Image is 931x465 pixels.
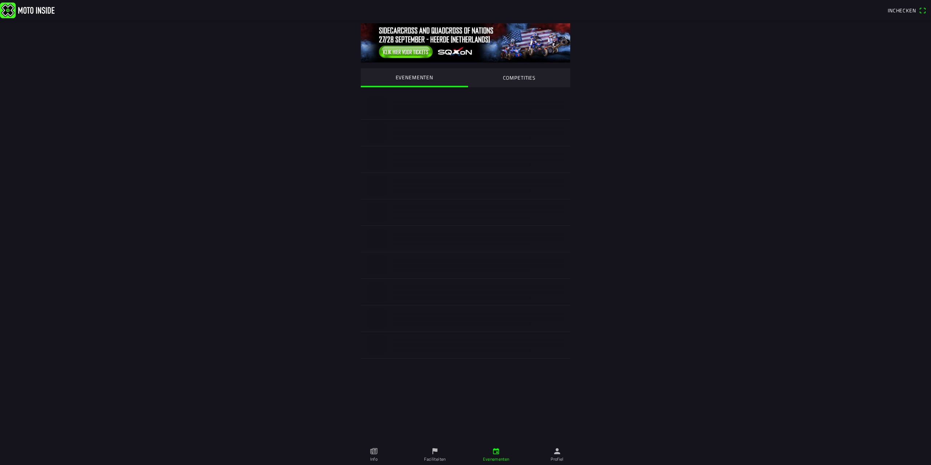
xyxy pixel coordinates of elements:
ion-label: Faciliteiten [424,456,445,462]
img: 0tIKNvXMbOBQGQ39g5GyH2eKrZ0ImZcyIMR2rZNf.jpg [361,23,570,63]
ion-icon: person [553,447,561,455]
span: Inchecken [888,7,916,14]
ion-label: Profiel [551,456,564,462]
a: Incheckenqr scanner [884,4,930,16]
ion-segment-button: EVENEMENTEN [361,68,468,87]
ion-icon: paper [370,447,378,455]
ion-label: Evenementen [483,456,510,462]
ion-label: Info [370,456,377,462]
ion-icon: flag [431,447,439,455]
ion-icon: calendar [492,447,500,455]
ion-segment-button: COMPETITIES [468,68,571,87]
